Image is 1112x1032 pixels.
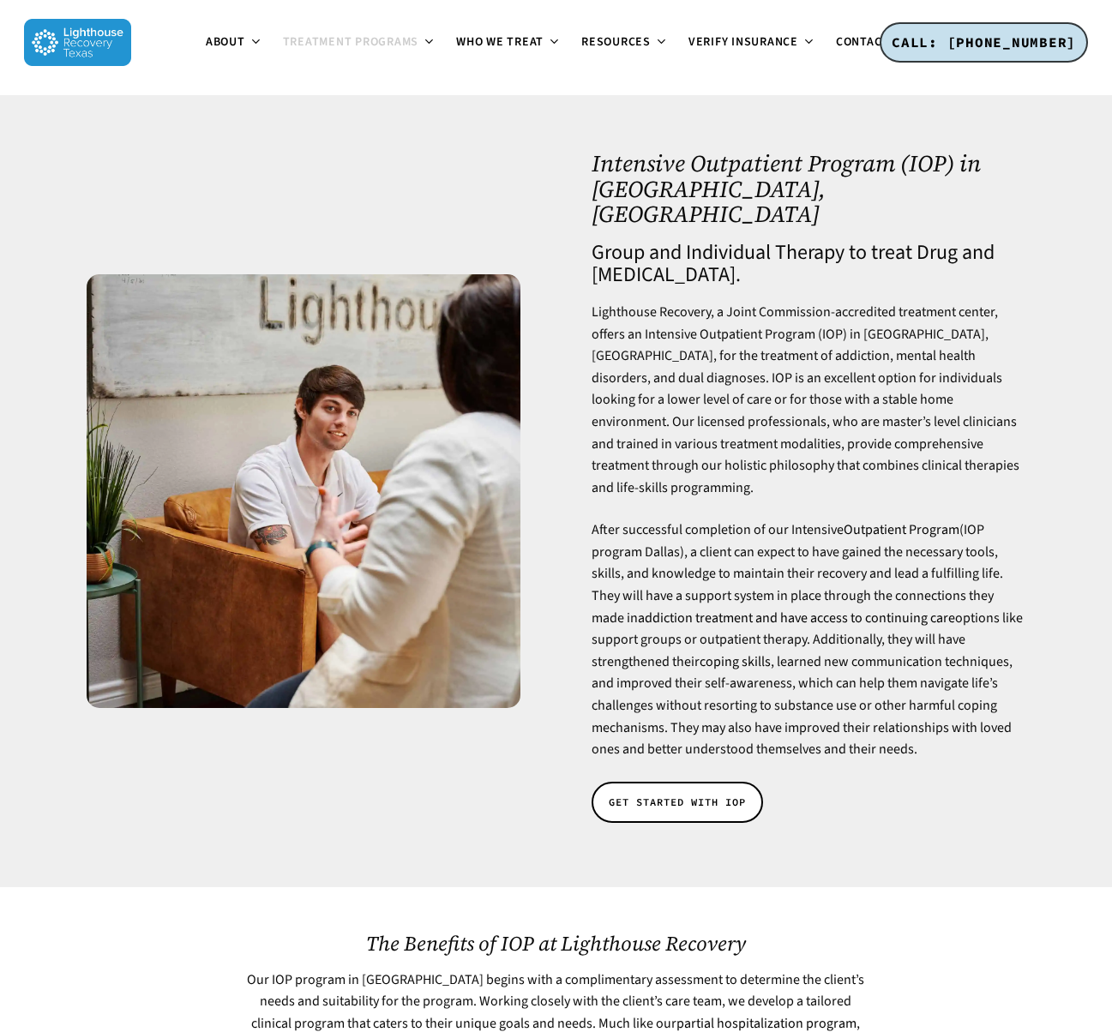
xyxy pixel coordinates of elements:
img: Lighthouse Recovery Texas [24,19,131,66]
a: addiction treatment and have access to continuing care [638,609,955,627]
a: coping skills [700,652,771,671]
a: GET STARTED WITH IOP [592,782,763,823]
span: Who We Treat [456,33,544,51]
h2: The Benefits of IOP at Lighthouse Recovery [240,932,872,955]
h4: Group and Individual Therapy to treat Drug and [MEDICAL_DATA]. [592,242,1025,286]
a: Verify Insurance [678,36,826,50]
a: CALL: [PHONE_NUMBER] [880,22,1088,63]
span: CALL: [PHONE_NUMBER] [892,33,1076,51]
span: Treatment Programs [283,33,419,51]
span: GET STARTED WITH IOP [609,794,746,811]
p: Lighthouse Recovery, a Joint Commission-accredited treatment center, offers an Intensive Outpatie... [592,302,1025,519]
a: Who We Treat [446,36,571,50]
a: Contact [826,36,917,50]
a: Resources [571,36,678,50]
span: Verify Insurance [688,33,798,51]
span: Resources [581,33,651,51]
a: Treatment Programs [273,36,447,50]
a: Outpatient Program [844,520,959,539]
h1: Intensive Outpatient Program (IOP) in [GEOGRAPHIC_DATA], [GEOGRAPHIC_DATA] [592,151,1025,227]
a: About [195,36,273,50]
p: After successful completion of our Intensive (IOP program Dallas), a client can expect to have ga... [592,519,1025,761]
span: Contact [836,33,889,51]
span: About [206,33,245,51]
